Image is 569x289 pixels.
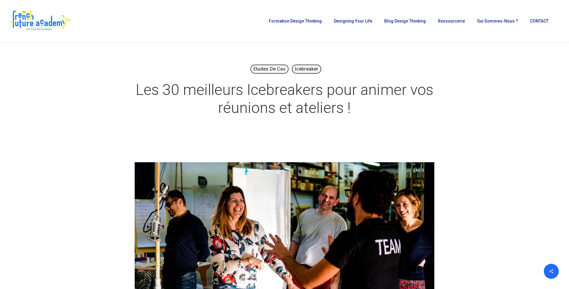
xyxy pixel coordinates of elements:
a: Blog Design Thinking [381,19,429,23]
span: Blog Design Thinking [384,19,426,23]
span: Formation Design Thinking [269,19,322,23]
a: Qui sommes-nous ? [474,19,521,23]
a: Designing Your Life [331,19,375,23]
h1: Les 30 meilleurs Icebreakers pour animer vos réunions et ateliers ! [135,75,435,123]
a: Formation Design Thinking [266,19,325,23]
a: Icebreaker [292,65,321,74]
span: CONTACT [530,19,549,23]
img: French Future Academy [8,9,72,33]
a: Etudes de cas [250,65,289,74]
span: Designing Your Life [334,19,372,23]
a: CONTACT [527,19,552,23]
span: Ressourcerie [438,19,465,23]
a: Ressourcerie [435,19,468,23]
span: Qui sommes-nous ? [477,19,518,23]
